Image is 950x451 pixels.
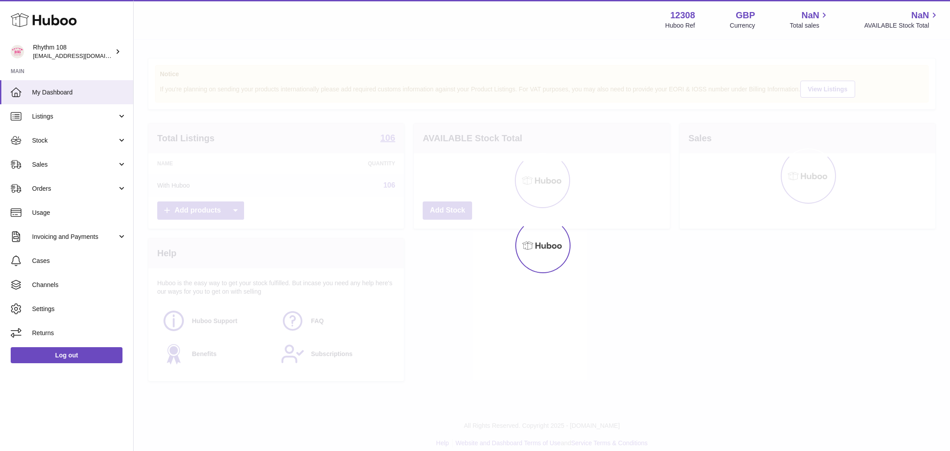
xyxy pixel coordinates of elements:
[790,21,829,30] span: Total sales
[864,9,939,30] a: NaN AVAILABLE Stock Total
[736,9,755,21] strong: GBP
[32,305,126,313] span: Settings
[864,21,939,30] span: AVAILABLE Stock Total
[11,45,24,58] img: internalAdmin-12308@internal.huboo.com
[32,233,117,241] span: Invoicing and Payments
[670,9,695,21] strong: 12308
[801,9,819,21] span: NaN
[33,43,113,60] div: Rhythm 108
[33,52,131,59] span: [EMAIL_ADDRESS][DOMAIN_NAME]
[32,88,126,97] span: My Dashboard
[32,257,126,265] span: Cases
[32,160,117,169] span: Sales
[32,184,117,193] span: Orders
[32,136,117,145] span: Stock
[32,112,117,121] span: Listings
[665,21,695,30] div: Huboo Ref
[911,9,929,21] span: NaN
[730,21,755,30] div: Currency
[32,281,126,289] span: Channels
[11,347,122,363] a: Log out
[32,329,126,337] span: Returns
[790,9,829,30] a: NaN Total sales
[32,209,126,217] span: Usage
